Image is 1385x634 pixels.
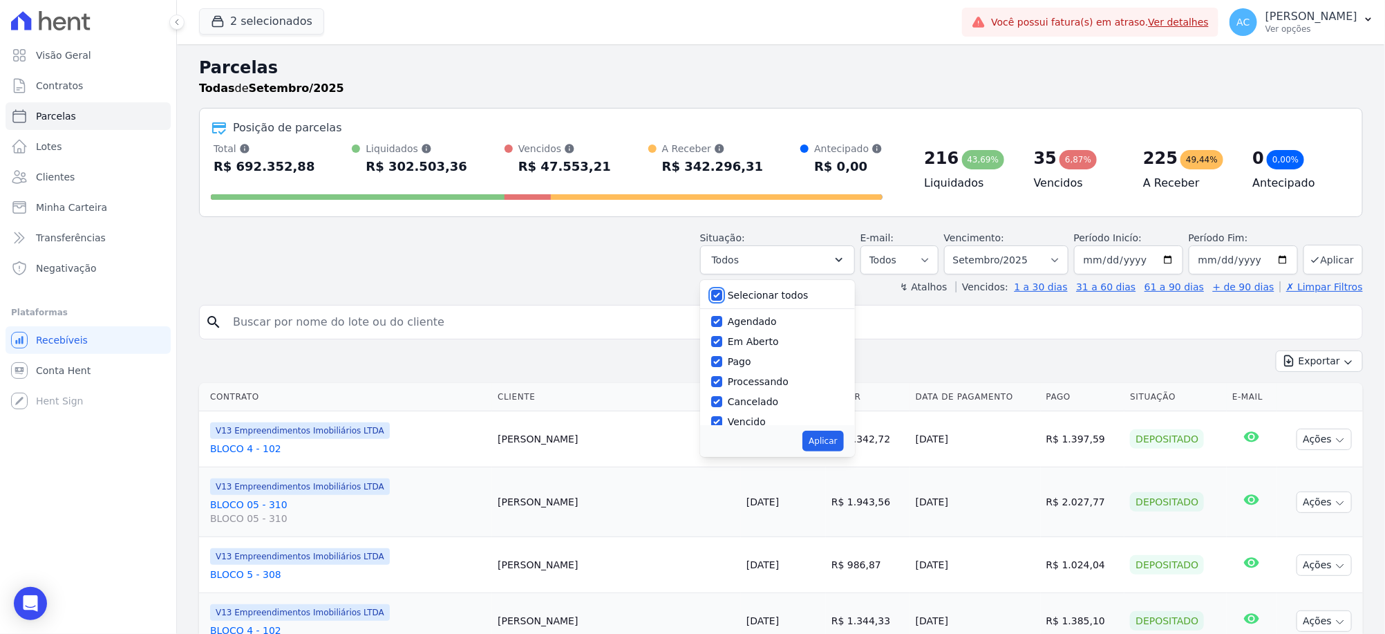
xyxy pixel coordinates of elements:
label: E-mail: [860,232,894,243]
a: BLOCO 5 - 308 [210,568,487,581]
th: E-mail [1227,383,1276,411]
span: BLOCO 05 - 310 [210,512,487,525]
span: Recebíveis [36,333,88,347]
label: Vencimento: [944,232,1004,243]
span: Clientes [36,170,75,184]
div: 49,44% [1180,150,1223,169]
div: Depositado [1130,555,1204,575]
button: Ações [1297,610,1352,632]
div: 0 [1253,147,1265,169]
a: Recebíveis [6,326,171,354]
button: Exportar [1276,351,1363,372]
span: Transferências [36,231,106,245]
h4: A Receber [1143,175,1230,192]
h2: Parcelas [199,55,1363,80]
button: Aplicar [1303,245,1363,274]
a: BLOCO 05 - 310BLOCO 05 - 310 [210,498,487,525]
span: V13 Empreendimentos Imobiliários LTDA [210,478,390,495]
a: Contratos [6,72,171,100]
label: Em Aberto [728,336,779,347]
td: R$ 1.943,56 [826,467,910,537]
label: ↯ Atalhos [900,281,947,292]
a: [DATE] [746,496,779,507]
label: Cancelado [728,396,778,407]
div: Total [214,142,315,156]
span: Conta Hent [36,364,91,377]
td: R$ 1.397,59 [1041,411,1125,467]
div: R$ 47.553,21 [518,156,611,178]
td: [DATE] [910,411,1041,467]
span: V13 Empreendimentos Imobiliários LTDA [210,422,390,439]
div: Vencidos [518,142,611,156]
div: 225 [1143,147,1178,169]
div: Plataformas [11,304,165,321]
th: Contrato [199,383,492,411]
div: Posição de parcelas [233,120,342,136]
div: Antecipado [814,142,883,156]
a: ✗ Limpar Filtros [1280,281,1363,292]
a: [DATE] [746,615,779,626]
td: [DATE] [910,467,1041,537]
label: Agendado [728,316,777,327]
th: Situação [1124,383,1227,411]
span: V13 Empreendimentos Imobiliários LTDA [210,604,390,621]
a: Transferências [6,224,171,252]
label: Situação: [700,232,745,243]
div: R$ 302.503,36 [366,156,467,178]
th: Data de Pagamento [910,383,1041,411]
a: Lotes [6,133,171,160]
a: Conta Hent [6,357,171,384]
a: 1 a 30 dias [1015,281,1068,292]
label: Processando [728,376,789,387]
td: R$ 986,87 [826,537,910,593]
a: Minha Carteira [6,194,171,221]
td: R$ 2.027,77 [1041,467,1125,537]
button: Ações [1297,429,1352,450]
div: 216 [924,147,959,169]
div: R$ 342.296,31 [662,156,764,178]
div: A Receber [662,142,764,156]
span: Parcelas [36,109,76,123]
label: Vencidos: [956,281,1008,292]
p: [PERSON_NAME] [1265,10,1357,24]
strong: Todas [199,82,235,95]
a: 61 a 90 dias [1144,281,1204,292]
strong: Setembro/2025 [249,82,344,95]
label: Selecionar todos [728,290,809,301]
a: + de 90 dias [1213,281,1274,292]
div: Depositado [1130,492,1204,512]
div: R$ 692.352,88 [214,156,315,178]
a: [DATE] [746,559,779,570]
p: Ver opções [1265,24,1357,35]
label: Período Fim: [1189,231,1298,245]
a: 31 a 60 dias [1076,281,1136,292]
span: Lotes [36,140,62,153]
th: Valor [826,383,910,411]
td: R$ 1.342,72 [826,411,910,467]
i: search [205,314,222,330]
h4: Vencidos [1034,175,1121,192]
div: 35 [1034,147,1057,169]
td: [DATE] [910,537,1041,593]
input: Buscar por nome do lote ou do cliente [225,308,1357,336]
button: Ações [1297,492,1352,513]
span: Todos [712,252,739,268]
div: 0,00% [1267,150,1304,169]
span: AC [1237,17,1250,27]
span: Contratos [36,79,83,93]
span: Minha Carteira [36,201,107,214]
span: Visão Geral [36,48,91,62]
h4: Liquidados [924,175,1011,192]
label: Vencido [728,416,766,427]
span: Negativação [36,261,97,275]
div: 43,69% [962,150,1005,169]
a: Parcelas [6,102,171,130]
button: Aplicar [802,431,843,451]
div: 6,87% [1059,150,1097,169]
label: Pago [728,356,751,367]
div: Depositado [1130,429,1204,449]
button: Todos [700,245,855,274]
button: 2 selecionados [199,8,324,35]
a: Visão Geral [6,41,171,69]
label: Período Inicío: [1074,232,1142,243]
